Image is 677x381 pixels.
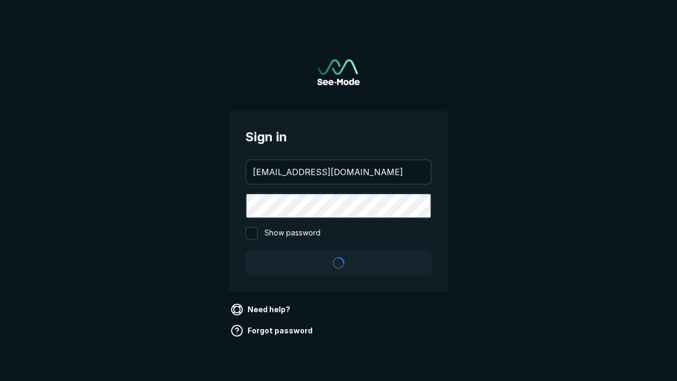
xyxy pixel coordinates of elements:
a: Forgot password [228,322,317,339]
img: See-Mode Logo [317,59,360,85]
span: Show password [264,227,321,240]
input: your@email.com [246,160,431,184]
a: Need help? [228,301,295,318]
span: Sign in [245,128,432,147]
a: Go to sign in [317,59,360,85]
